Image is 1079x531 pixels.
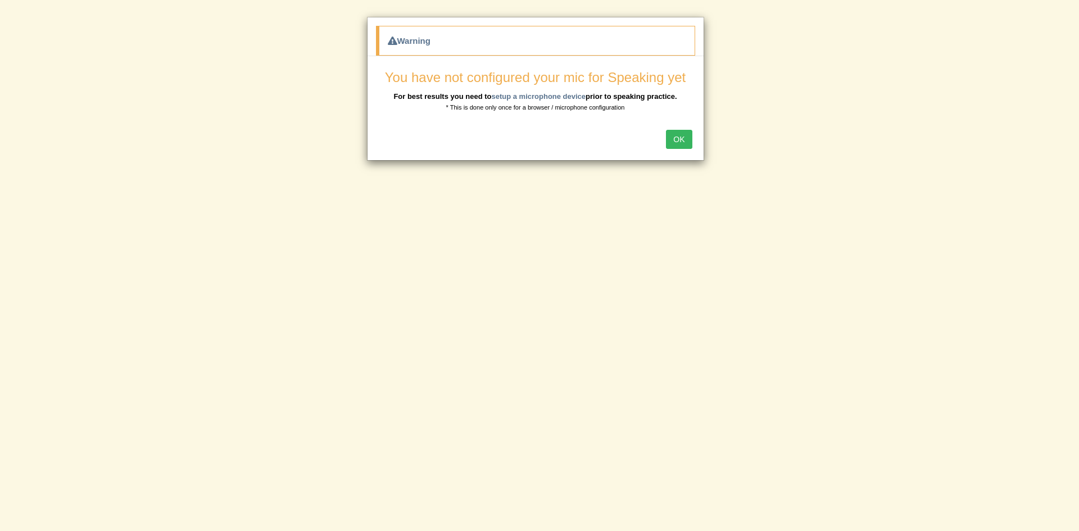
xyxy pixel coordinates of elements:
[376,26,695,56] div: Warning
[446,104,625,111] small: * This is done only once for a browser / microphone configuration
[491,92,586,101] a: setup a microphone device
[393,92,677,101] b: For best results you need to prior to speaking practice.
[385,70,686,85] span: You have not configured your mic for Speaking yet
[666,130,692,149] button: OK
